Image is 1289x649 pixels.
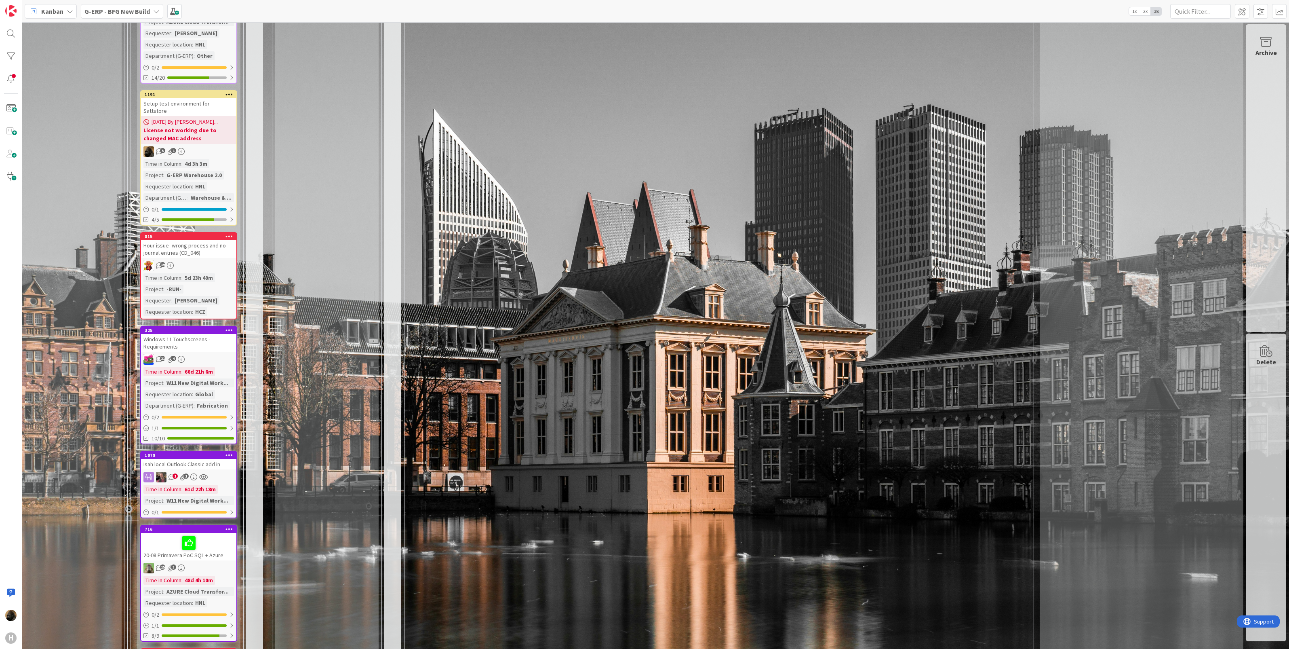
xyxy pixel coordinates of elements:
[160,356,165,361] span: 21
[145,92,236,97] div: 1191
[152,611,159,619] span: 0 / 2
[143,285,163,294] div: Project
[141,472,236,482] div: BF
[141,327,236,334] div: 325
[193,598,207,607] div: HNL
[143,51,194,60] div: Department (G-ERP)
[193,390,215,399] div: Global
[143,146,154,157] img: ND
[1255,48,1277,57] div: Archive
[143,378,163,387] div: Project
[183,273,215,282] div: 5d 23h 49m
[141,526,236,533] div: 716
[181,367,183,376] span: :
[143,40,192,49] div: Requester location
[141,334,236,352] div: Windows 11 Touchscreens - Requirements
[152,74,165,82] span: 14/20
[17,1,37,11] span: Support
[5,632,17,644] div: H
[140,451,237,518] a: 1078Isah local Outlook Classic add inBFTime in Column:61d 22h 18mProject:W11 New Digital Work...0/1
[171,356,176,361] span: 4
[143,126,234,142] b: License not working due to changed MAC address
[183,474,189,479] span: 1
[141,526,236,560] div: 71620-08 Primavera PoC SQL + Azure
[141,412,236,423] div: 0/2
[152,118,218,126] span: [DATE] By [PERSON_NAME]...
[171,296,173,305] span: :
[192,390,193,399] span: :
[171,148,176,153] span: 1
[141,610,236,620] div: 0/2
[192,40,193,49] span: :
[145,328,236,333] div: 325
[141,327,236,352] div: 325Windows 11 Touchscreens - Requirements
[141,452,236,459] div: 1078
[160,262,165,267] span: 19
[183,485,218,494] div: 61d 22h 18m
[143,296,171,305] div: Requester
[141,240,236,258] div: Hour issue- wrong process and no journal entries (CD_046)
[5,5,17,17] img: Visit kanbanzone.com
[152,434,165,443] span: 10/10
[193,182,207,191] div: HNL
[143,29,171,38] div: Requester
[141,233,236,258] div: 815Hour issue- wrong process and no journal entries (CD_046)
[141,507,236,518] div: 0/1
[141,452,236,469] div: 1078Isah local Outlook Classic add in
[140,90,237,226] a: 1191Setup test environment for Sattstore[DATE] By [PERSON_NAME]...License not working due to chan...
[183,159,209,168] div: 4d 3h 3m
[164,171,224,180] div: G-ERP Warehouse 2.0
[152,508,159,517] span: 0 / 1
[194,401,195,410] span: :
[143,354,154,365] img: JK
[143,485,181,494] div: Time in Column
[152,632,159,640] span: 8/9
[183,367,215,376] div: 66d 21h 6m
[164,378,230,387] div: W11 New Digital Work...
[141,260,236,271] div: LC
[143,587,163,596] div: Project
[141,621,236,631] div: 1/1
[156,472,166,482] img: BF
[192,598,193,607] span: :
[187,193,189,202] span: :
[140,326,237,444] a: 325Windows 11 Touchscreens - RequirementsJKTime in Column:66d 21h 6mProject:W11 New Digital Work....
[143,367,181,376] div: Time in Column
[141,146,236,157] div: ND
[152,63,159,72] span: 0 / 2
[41,6,63,16] span: Kanban
[193,307,207,316] div: HCZ
[143,307,192,316] div: Requester location
[192,307,193,316] span: :
[164,587,231,596] div: AZURE Cloud Transfor...
[195,401,230,410] div: Fabrication
[164,496,230,505] div: W11 New Digital Work...
[1256,357,1276,367] div: Delete
[143,260,154,271] img: LC
[141,354,236,365] div: JK
[145,234,236,239] div: 815
[181,273,183,282] span: :
[143,171,163,180] div: Project
[5,610,17,621] img: ND
[152,424,159,433] span: 1 / 1
[163,496,164,505] span: :
[145,526,236,532] div: 716
[152,413,159,422] span: 0 / 2
[141,233,236,240] div: 815
[183,576,215,585] div: 48d 4h 10m
[171,29,173,38] span: :
[192,182,193,191] span: :
[160,148,165,153] span: 5
[143,496,163,505] div: Project
[163,378,164,387] span: :
[152,622,159,630] span: 1 / 1
[84,7,150,15] b: G-ERP - BFG New Build
[145,452,236,458] div: 1078
[194,51,195,60] span: :
[143,193,187,202] div: Department (G-ERP)
[141,63,236,73] div: 0/2
[1129,7,1140,15] span: 1x
[140,232,237,319] a: 815Hour issue- wrong process and no journal entries (CD_046)LCTime in Column:5d 23h 49mProject:-R...
[163,171,164,180] span: :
